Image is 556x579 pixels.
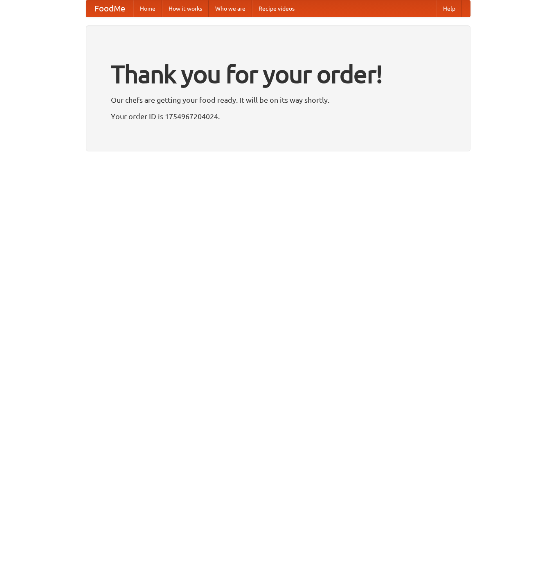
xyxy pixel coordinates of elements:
a: Help [437,0,462,17]
p: Our chefs are getting your food ready. It will be on its way shortly. [111,94,446,106]
a: Who we are [209,0,252,17]
a: FoodMe [86,0,133,17]
a: How it works [162,0,209,17]
p: Your order ID is 1754967204024. [111,110,446,122]
a: Recipe videos [252,0,301,17]
h1: Thank you for your order! [111,54,446,94]
a: Home [133,0,162,17]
